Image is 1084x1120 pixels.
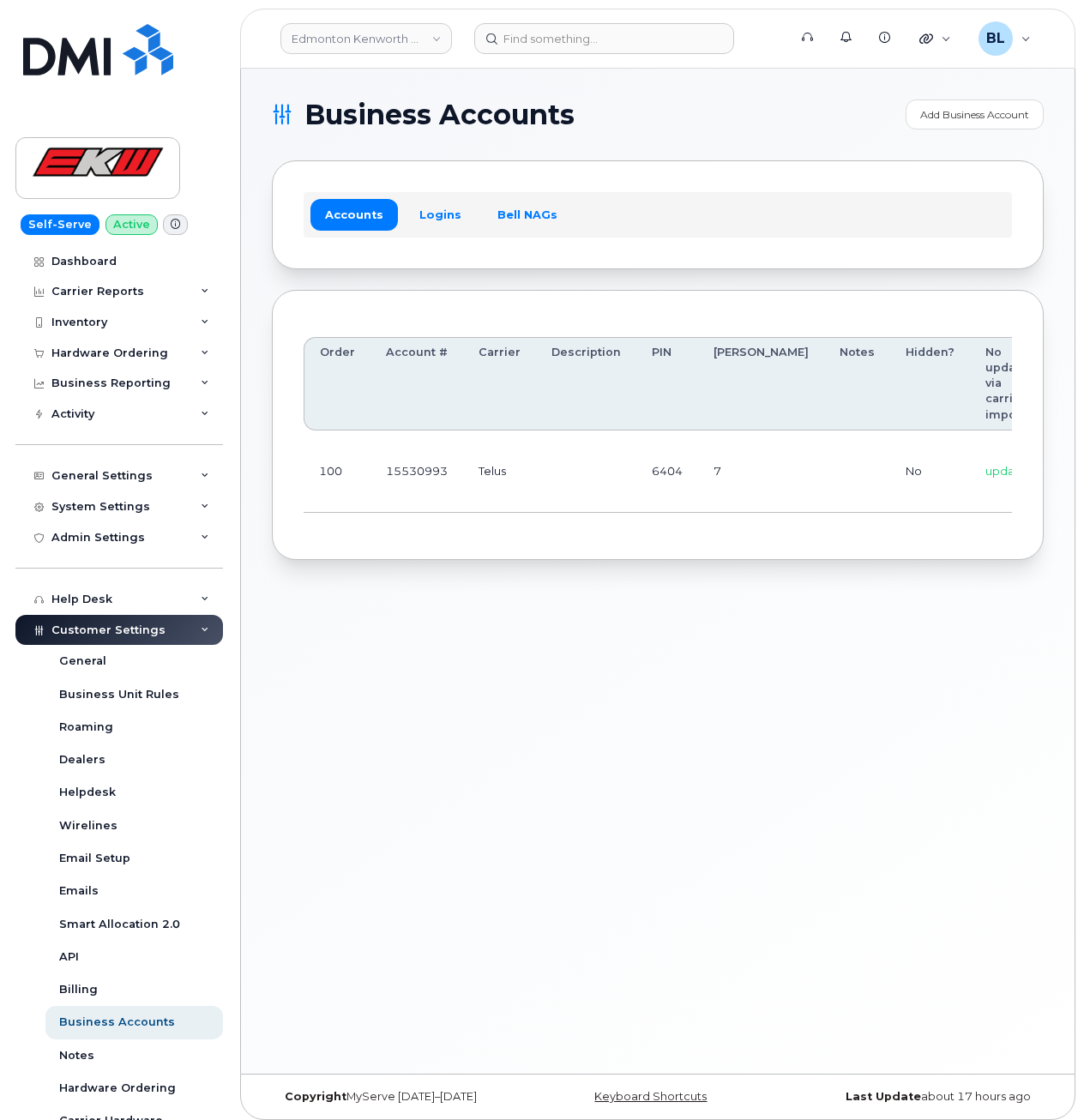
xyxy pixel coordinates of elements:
th: Carrier [463,337,536,431]
td: 15530993 [370,431,463,513]
th: Order [304,337,370,431]
div: about 17 hours ago [786,1090,1044,1104]
td: No [890,431,970,513]
a: Bell NAGs [483,199,572,230]
td: 100 [304,431,370,513]
div: MyServe [DATE]–[DATE] [272,1090,529,1104]
th: Notes [824,337,890,431]
strong: Copyright [285,1090,346,1103]
strong: Last Update [846,1090,921,1103]
span: update [985,464,1027,478]
a: Accounts [310,199,398,230]
td: Telus [463,431,536,513]
th: Account # [370,337,463,431]
span: Business Accounts [304,102,575,128]
th: [PERSON_NAME] [698,337,824,431]
td: 6404 [636,431,698,513]
th: Description [536,337,636,431]
a: Logins [405,199,476,230]
th: No updates via carrier import [970,337,1050,431]
th: PIN [636,337,698,431]
td: 7 [698,431,824,513]
th: Hidden? [890,337,970,431]
a: Add Business Account [906,99,1044,129]
a: Keyboard Shortcuts [594,1090,707,1103]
